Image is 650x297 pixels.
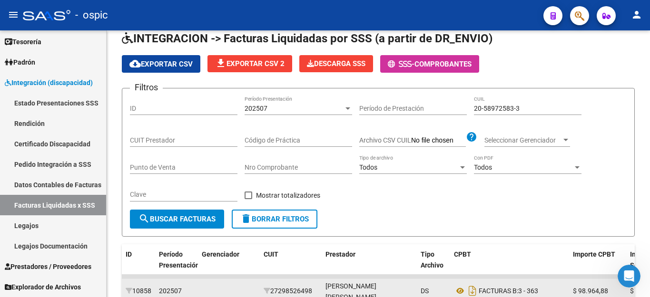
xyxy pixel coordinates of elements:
datatable-header-cell: Prestador [322,244,417,286]
mat-icon: file_download [215,57,227,69]
span: Importe CPBT [573,250,615,258]
button: Exportar CSV [122,55,200,73]
datatable-header-cell: Gerenciador [198,244,260,286]
span: - [388,60,414,68]
span: DS [421,287,429,295]
span: Tipo Archivo [421,250,443,269]
span: Descarga SSS [307,59,365,68]
span: Integración (discapacidad) [5,77,93,88]
button: Exportar CSV 2 [207,55,292,72]
span: - ospic [75,5,108,26]
span: Padrón [5,57,35,67]
span: CPBT [454,250,471,258]
div: 27298526498 [264,286,318,297]
span: Prestadores / Proveedores [5,261,91,272]
mat-icon: help [466,131,477,143]
iframe: Intercom live chat [618,265,640,287]
button: Buscar Facturas [130,210,224,229]
datatable-header-cell: ID [122,244,155,286]
span: Archivo CSV CUIL [359,136,411,144]
span: Seleccionar Gerenciador [484,136,561,144]
mat-icon: cloud_download [129,58,141,69]
span: Borrar Filtros [240,215,309,223]
span: ID [126,250,132,258]
h3: Filtros [130,81,163,94]
span: Exportar CSV [129,60,193,68]
span: 202507 [159,287,182,295]
span: CUIT [264,250,278,258]
span: Explorador de Archivos [5,282,81,292]
span: Prestador [325,250,355,258]
span: Buscar Facturas [138,215,216,223]
button: -Comprobantes [380,55,479,73]
div: 10858 [126,286,151,297]
app-download-masive: Descarga masiva de comprobantes (adjuntos) [299,55,373,73]
mat-icon: person [631,9,642,20]
span: 202507 [245,105,267,112]
datatable-header-cell: CUIT [260,244,322,286]
span: INTEGRACION -> Facturas Liquidadas por SSS (a partir de DR_ENVIO) [122,32,492,45]
mat-icon: menu [8,9,19,20]
datatable-header-cell: Importe CPBT [569,244,626,286]
span: Todos [359,163,377,171]
span: Período Presentación [159,250,199,269]
span: Mostrar totalizadores [256,190,320,201]
span: Comprobantes [414,60,472,68]
span: Gerenciador [202,250,239,258]
span: Tesorería [5,37,41,47]
span: Exportar CSV 2 [215,59,285,68]
input: Archivo CSV CUIL [411,136,466,145]
datatable-header-cell: Tipo Archivo [417,244,450,286]
button: Borrar Filtros [232,210,317,229]
datatable-header-cell: Período Presentación [155,244,198,286]
datatable-header-cell: CPBT [450,244,569,286]
span: FACTURAS B: [479,287,518,295]
button: Descarga SSS [299,55,373,72]
span: $ 98.964,88 [573,287,608,295]
span: Todos [474,163,492,171]
mat-icon: delete [240,213,252,224]
mat-icon: search [138,213,150,224]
